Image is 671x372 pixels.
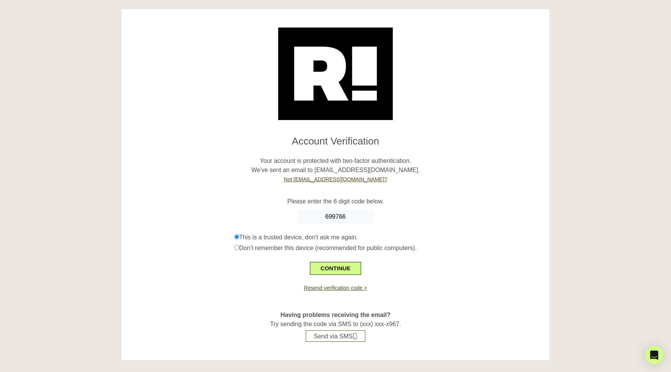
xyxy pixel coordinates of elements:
[304,285,367,291] a: Resend verification code >
[278,28,393,120] img: Retention.com
[284,176,387,182] a: Not [EMAIL_ADDRESS][DOMAIN_NAME]?
[280,312,391,318] span: Having problems receiving the email?
[234,233,544,242] div: This is a trusted device, don't ask me again.
[127,129,544,147] h1: Account Verification
[127,292,544,342] div: Try sending the code via SMS to (xxx) xxx-x967.
[127,147,544,184] p: Your account is protected with two-factor authentication. We've sent an email to [EMAIL_ADDRESS][...
[310,262,361,275] button: CONTINUE
[127,197,544,206] p: Please enter the 6 digit code below.
[645,346,663,364] div: Open Intercom Messenger
[306,330,365,342] button: Send via SMS
[234,244,544,253] div: Don't remember this device (recommended for public computers).
[297,210,374,224] input: Enter Code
